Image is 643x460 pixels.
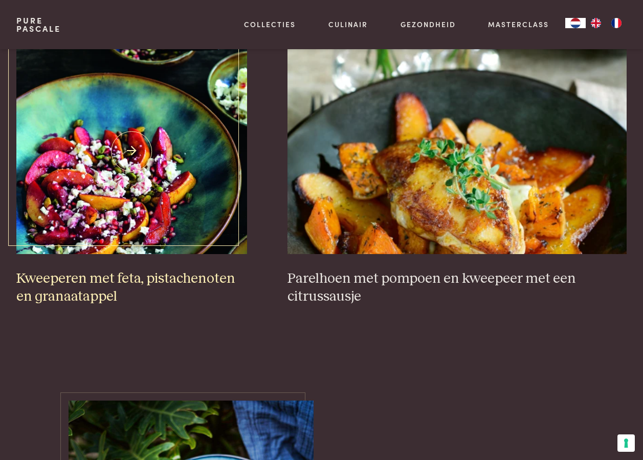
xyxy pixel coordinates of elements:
aside: Language selected: Nederlands [565,18,627,28]
a: Masterclass [488,19,549,30]
img: Kweeperen met feta, pistachenoten en granaatappel [16,49,247,254]
a: PurePascale [16,16,61,33]
img: Parelhoen met pompoen en kweepeer met een citrussausje [287,49,627,254]
h3: Kweeperen met feta, pistachenoten en granaatappel [16,270,247,305]
ul: Language list [586,18,627,28]
a: FR [606,18,627,28]
a: NL [565,18,586,28]
div: Language [565,18,586,28]
a: Collecties [244,19,296,30]
a: EN [586,18,606,28]
a: Culinair [328,19,368,30]
h3: Parelhoen met pompoen en kweepeer met een citrussausje [287,270,627,305]
a: Kweeperen met feta, pistachenoten en granaatappel Kweeperen met feta, pistachenoten en granaatappel [16,49,247,306]
a: Parelhoen met pompoen en kweepeer met een citrussausje Parelhoen met pompoen en kweepeer met een ... [287,49,627,306]
button: Uw voorkeuren voor toestemming voor trackingtechnologieën [617,434,635,452]
a: Gezondheid [401,19,456,30]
